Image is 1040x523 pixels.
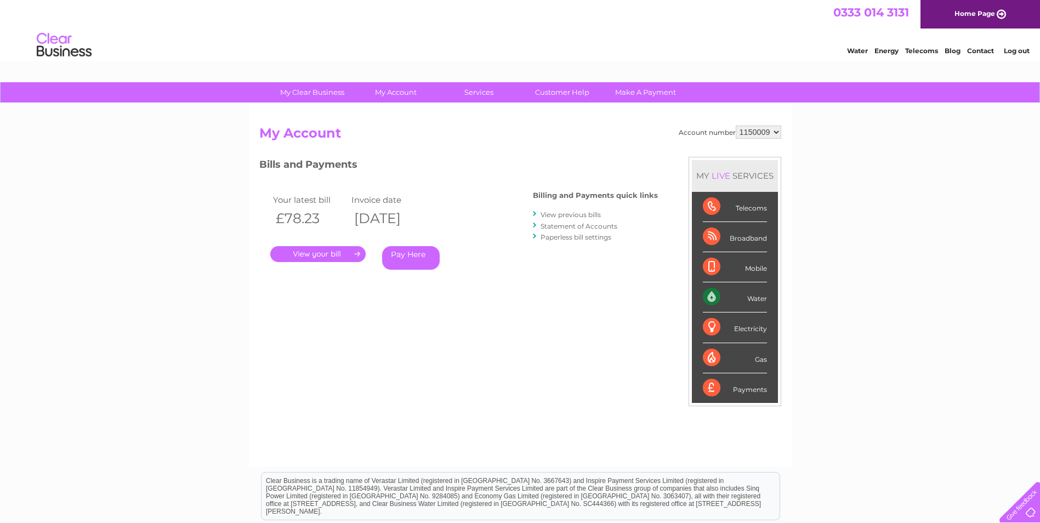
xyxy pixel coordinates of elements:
[945,47,961,55] a: Blog
[874,47,899,55] a: Energy
[703,373,767,403] div: Payments
[267,82,357,103] a: My Clear Business
[709,170,732,181] div: LIVE
[541,233,611,241] a: Paperless bill settings
[847,47,868,55] a: Water
[703,343,767,373] div: Gas
[270,246,366,262] a: .
[270,192,349,207] td: Your latest bill
[382,246,440,270] a: Pay Here
[600,82,691,103] a: Make A Payment
[259,126,781,146] h2: My Account
[703,282,767,312] div: Water
[259,157,658,176] h3: Bills and Payments
[533,191,658,200] h4: Billing and Payments quick links
[349,207,428,230] th: [DATE]
[36,29,92,62] img: logo.png
[833,5,909,19] a: 0333 014 3131
[517,82,607,103] a: Customer Help
[703,252,767,282] div: Mobile
[270,207,349,230] th: £78.23
[350,82,441,103] a: My Account
[541,211,601,219] a: View previous bills
[692,160,778,191] div: MY SERVICES
[434,82,524,103] a: Services
[349,192,428,207] td: Invoice date
[679,126,781,139] div: Account number
[967,47,994,55] a: Contact
[262,6,780,53] div: Clear Business is a trading name of Verastar Limited (registered in [GEOGRAPHIC_DATA] No. 3667643...
[703,312,767,343] div: Electricity
[541,222,617,230] a: Statement of Accounts
[703,192,767,222] div: Telecoms
[905,47,938,55] a: Telecoms
[1004,47,1030,55] a: Log out
[703,222,767,252] div: Broadband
